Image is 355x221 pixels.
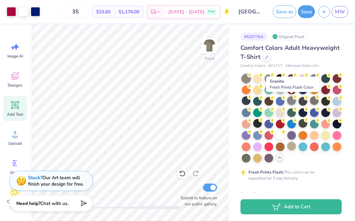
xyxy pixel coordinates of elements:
[273,5,296,18] button: Save as
[240,63,265,69] span: Comfort Colors
[248,169,331,181] div: This color can be expedited for 5 day delivery.
[248,170,284,175] strong: Fresh Prints Flash:
[269,63,283,69] span: # C1717
[119,8,139,15] span: $1,176.00
[240,32,267,41] div: # 525776A
[240,191,342,198] div: Print Type
[16,200,40,207] strong: Need help?
[96,8,111,15] span: $33.60
[240,44,340,61] span: Comfort Colors Adult Heavyweight T-Shirt
[266,77,319,92] div: Granite
[203,39,216,52] img: Front
[10,170,20,175] span: Greek
[4,199,26,210] span: Clipart & logos
[208,9,215,14] span: Free
[335,8,345,16] span: MW
[7,112,23,117] span: Add Text
[332,6,348,18] a: MW
[177,195,217,207] label: Submit to feature on our public gallery.
[205,56,214,62] div: Front
[28,175,42,181] strong: Stuck?
[168,8,204,15] span: [DATE] - [DATE]
[8,141,22,146] span: Upload
[8,83,22,88] span: Designs
[62,6,88,18] input: – –
[298,5,315,18] button: Save
[271,32,308,41] div: Original Proof
[270,85,314,90] span: Fresh Prints Flash Color
[240,199,342,214] button: Add to Cart
[233,5,266,18] input: Untitled Design
[286,63,319,69] span: Minimum Order: 24 +
[7,53,23,59] span: Image AI
[28,175,84,187] div: Our Art team will finish your design for free.
[40,200,68,207] span: Chat with us.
